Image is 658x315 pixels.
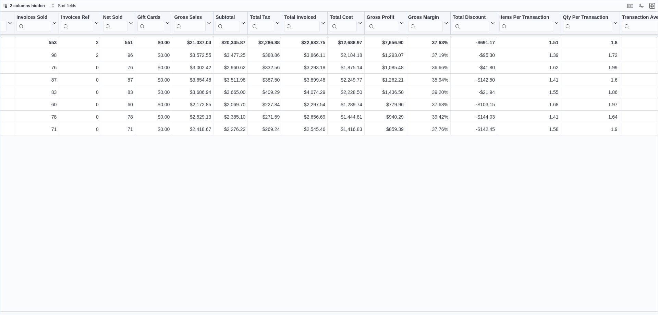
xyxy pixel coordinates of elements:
[637,2,645,10] button: Display options
[408,38,448,47] div: 37.63%
[10,3,45,9] span: 2 columns hidden
[16,38,57,47] div: 553
[284,38,325,47] div: $22,632.75
[48,2,79,10] button: Sort fields
[626,2,634,10] button: Keyboard shortcuts
[61,38,98,47] div: 2
[453,38,495,47] div: -$691.17
[0,2,48,10] button: 2 columns hidden
[367,38,404,47] div: $7,656.90
[103,38,133,47] div: 551
[648,2,656,10] button: Exit fullscreen
[58,3,76,9] span: Sort fields
[563,38,618,47] div: 1.8
[250,38,280,47] div: $2,286.88
[137,38,170,47] div: $0.00
[174,38,211,47] div: $21,037.04
[499,38,559,47] div: 1.51
[216,38,245,47] div: $20,345.87
[330,38,362,47] div: $12,688.97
